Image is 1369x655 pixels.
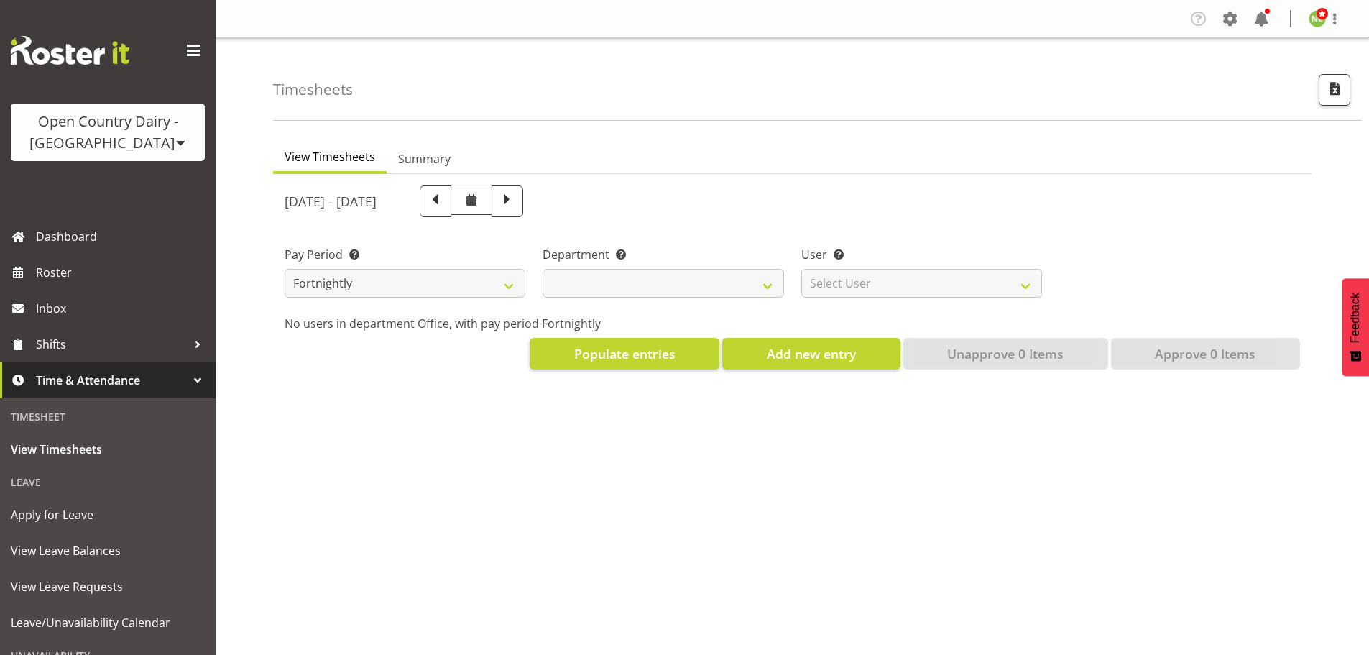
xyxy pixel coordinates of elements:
button: Add new entry [722,338,900,370]
span: View Timesheets [11,439,205,460]
span: Dashboard [36,226,208,247]
span: Inbox [36,298,208,319]
h4: Timesheets [273,81,353,98]
a: View Leave Requests [4,569,212,605]
button: Approve 0 Items [1111,338,1300,370]
span: Shifts [36,334,187,355]
span: Roster [36,262,208,283]
span: View Timesheets [285,148,375,165]
label: User [801,246,1042,263]
a: Apply for Leave [4,497,212,533]
span: Add new entry [767,344,856,363]
a: View Leave Balances [4,533,212,569]
div: Leave [4,467,212,497]
span: Summary [398,150,451,168]
span: Apply for Leave [11,504,205,526]
p: No users in department Office, with pay period Fortnightly [285,315,1300,332]
label: Pay Period [285,246,525,263]
span: Populate entries [574,344,676,363]
button: Unapprove 0 Items [903,338,1108,370]
span: View Leave Requests [11,576,205,597]
div: Open Country Dairy - [GEOGRAPHIC_DATA] [25,111,190,154]
div: Timesheet [4,402,212,431]
span: Leave/Unavailability Calendar [11,612,205,633]
span: View Leave Balances [11,540,205,562]
span: Time & Attendance [36,370,187,391]
img: Rosterit website logo [11,36,129,65]
span: Unapprove 0 Items [947,344,1064,363]
button: Export CSV [1319,74,1350,106]
h5: [DATE] - [DATE] [285,193,377,209]
button: Feedback - Show survey [1342,278,1369,376]
a: View Timesheets [4,431,212,467]
a: Leave/Unavailability Calendar [4,605,212,641]
label: Department [543,246,783,263]
button: Populate entries [530,338,719,370]
img: nicole-lloyd7454.jpg [1309,10,1326,27]
span: Feedback [1349,293,1362,343]
span: Approve 0 Items [1155,344,1255,363]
